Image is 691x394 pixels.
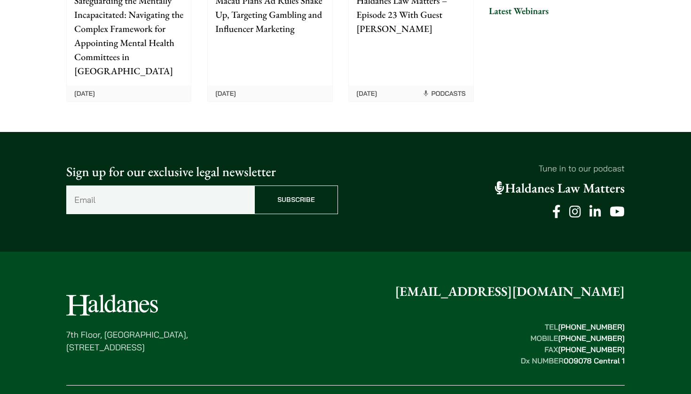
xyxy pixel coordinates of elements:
[66,162,338,182] p: Sign up for our exclusive legal newsletter
[66,294,158,316] img: Logo of Haldanes
[558,333,625,343] mark: [PHONE_NUMBER]
[564,356,625,365] mark: 009078 Central 1
[395,283,625,300] a: [EMAIL_ADDRESS][DOMAIN_NAME]
[66,185,254,214] input: Email
[356,89,377,98] time: [DATE]
[558,345,625,354] mark: [PHONE_NUMBER]
[74,89,95,98] time: [DATE]
[254,185,338,214] input: Subscribe
[66,328,188,354] p: 7th Floor, [GEOGRAPHIC_DATA], [STREET_ADDRESS]
[489,5,625,16] h3: Latest Webinars
[422,89,466,98] span: Podcasts
[521,322,625,365] strong: TEL MOBILE FAX Dx NUMBER
[558,322,625,332] mark: [PHONE_NUMBER]
[495,180,625,197] a: Haldanes Law Matters
[353,162,625,175] p: Tune in to our podcast
[215,89,236,98] time: [DATE]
